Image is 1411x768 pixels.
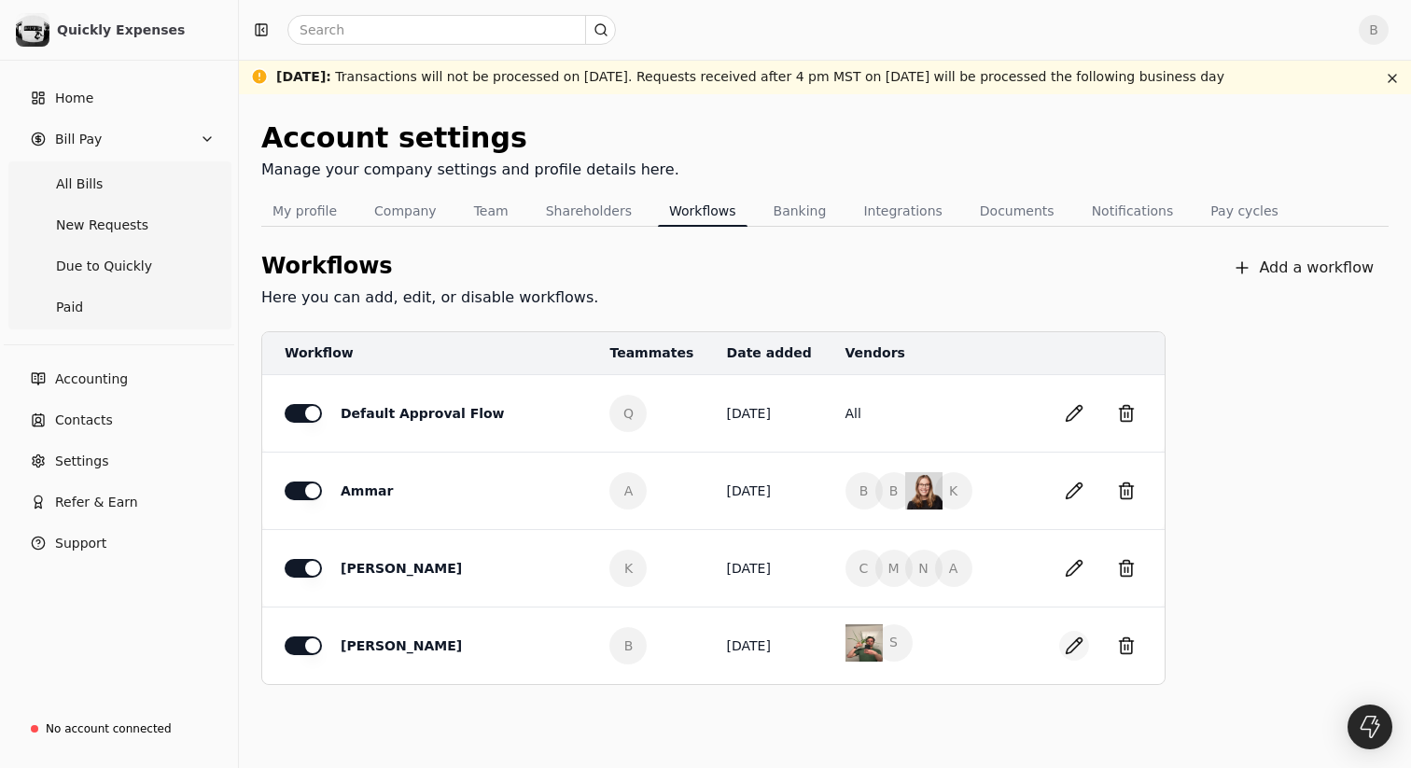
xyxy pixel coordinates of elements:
[875,550,913,587] span: M
[845,472,883,510] span: B
[7,483,231,521] button: Refer & Earn
[55,370,128,389] span: Accounting
[11,165,227,202] a: All Bills
[609,472,647,510] button: A
[726,332,845,375] th: Date added
[845,404,861,424] button: All
[905,550,943,587] span: N
[726,607,845,685] td: [DATE]
[56,298,83,317] span: Paid
[7,442,231,480] a: Settings
[261,196,1389,227] nav: Tabs
[658,196,747,226] button: Workflows
[608,332,725,375] th: Teammates
[935,550,972,587] span: A
[845,472,972,510] button: BBK
[726,530,845,607] td: [DATE]
[276,69,331,84] span: [DATE] :
[55,89,93,108] span: Home
[341,559,462,579] div: [PERSON_NAME]
[287,15,616,45] input: Search
[845,550,972,587] button: CMNA
[762,196,838,226] button: Banking
[261,117,679,159] div: Account settings
[905,472,943,510] img: 6c9979c8-9be5-4b1e-8b00-487cc1b6ad8e.png
[261,196,348,226] button: My profile
[845,550,883,587] span: C
[56,175,103,194] span: All Bills
[7,79,231,117] a: Home
[845,624,913,662] button: S
[1199,196,1290,226] button: Pay cycles
[852,196,953,226] button: Integrations
[726,375,845,453] td: [DATE]
[261,286,598,309] div: Here you can add, edit, or disable workflows.
[55,493,138,512] span: Refer & Earn
[1348,705,1392,749] div: Open Intercom Messenger
[845,624,883,662] img: 7275d8b9-65b8-43ed-aaac-5046fbdd0e88.jpeg
[55,452,108,471] span: Settings
[7,712,231,746] a: No account connected
[7,120,231,158] button: Bill Pay
[55,411,113,430] span: Contacts
[341,404,505,424] div: Default Approval Flow
[55,130,102,149] span: Bill Pay
[262,332,608,375] th: Workflow
[935,472,972,510] span: K
[341,482,393,501] div: Ammar
[11,247,227,285] a: Due to Quickly
[7,401,231,439] a: Contacts
[56,216,148,235] span: New Requests
[1218,249,1389,286] button: Add a workflow
[609,395,647,432] button: Q
[1359,15,1389,45] button: B
[11,206,227,244] a: New Requests
[363,196,448,226] button: Company
[16,13,49,47] img: a7430e03-5703-430b-9462-2a807a799ba4.jpeg
[609,550,647,587] button: K
[261,249,598,283] div: Workflows
[7,360,231,398] a: Accounting
[55,534,106,553] span: Support
[845,332,1020,375] th: Vendors
[56,257,152,276] span: Due to Quickly
[1081,196,1185,226] button: Notifications
[341,636,462,656] div: [PERSON_NAME]
[875,624,913,662] span: S
[875,472,913,510] span: B
[7,524,231,562] button: Support
[57,21,222,39] div: Quickly Expenses
[11,288,227,326] a: Paid
[463,196,520,226] button: Team
[46,720,172,737] div: No account connected
[609,627,647,664] button: B
[726,453,845,530] td: [DATE]
[276,67,1224,87] div: Transactions will not be processed on [DATE]. Requests received after 4 pm MST on [DATE] will be ...
[969,196,1066,226] button: Documents
[261,159,679,181] div: Manage your company settings and profile details here.
[535,196,643,226] button: Shareholders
